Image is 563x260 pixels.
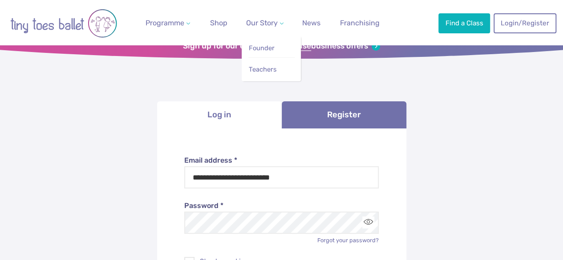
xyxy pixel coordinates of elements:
[246,19,278,27] span: Our Story
[438,13,490,33] a: Find a Class
[146,19,184,27] span: Programme
[184,156,379,165] label: Email address *
[248,40,295,56] a: Founder
[302,19,320,27] span: News
[317,237,379,244] a: Forgot your password?
[299,14,324,32] a: News
[249,65,276,73] span: Teachers
[336,14,383,32] a: Franchising
[210,19,227,27] span: Shop
[340,19,380,27] span: Franchising
[243,14,287,32] a: Our Story
[248,61,295,78] a: Teachers
[183,41,380,51] a: Sign up for our exclusivefranchisebusiness offers
[184,201,379,211] label: Password *
[282,101,406,128] a: Register
[207,14,231,32] a: Shop
[10,5,117,42] img: tiny toes ballet
[142,14,194,32] a: Programme
[362,216,374,228] button: Toggle password visibility
[494,13,556,33] a: Login/Register
[249,44,275,52] span: Founder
